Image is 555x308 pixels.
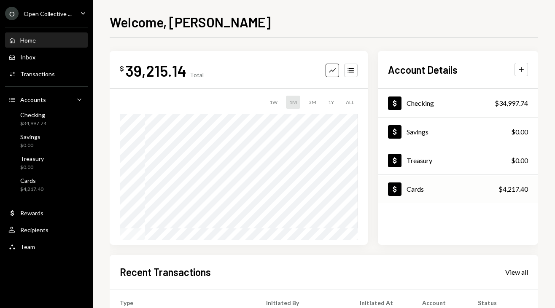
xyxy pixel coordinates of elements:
[407,99,434,107] div: Checking
[20,177,43,184] div: Cards
[5,131,88,151] a: Savings$0.00
[511,155,528,166] div: $0.00
[378,89,538,117] a: Checking$34,997.74
[20,111,46,118] div: Checking
[20,142,40,149] div: $0.00
[5,222,88,237] a: Recipients
[5,239,88,254] a: Team
[498,184,528,194] div: $4,217.40
[5,92,88,107] a: Accounts
[407,128,428,136] div: Savings
[20,120,46,127] div: $34,997.74
[190,71,204,78] div: Total
[5,7,19,20] div: O
[495,98,528,108] div: $34,997.74
[110,13,271,30] h1: Welcome, [PERSON_NAME]
[286,96,300,109] div: 1M
[20,54,35,61] div: Inbox
[24,10,72,17] div: Open Collective ...
[388,63,458,77] h2: Account Details
[378,118,538,146] a: Savings$0.00
[20,209,43,217] div: Rewards
[5,109,88,129] a: Checking$34,997.74
[305,96,320,109] div: 3M
[505,267,528,276] a: View all
[5,66,88,81] a: Transactions
[5,49,88,64] a: Inbox
[20,243,35,250] div: Team
[378,146,538,174] a: Treasury$0.00
[407,156,432,164] div: Treasury
[5,205,88,220] a: Rewards
[120,64,124,73] div: $
[511,127,528,137] div: $0.00
[266,96,281,109] div: 1W
[325,96,337,109] div: 1Y
[20,164,44,171] div: $0.00
[126,61,186,80] div: 39,215.14
[20,186,43,193] div: $4,217.40
[20,133,40,140] div: Savings
[407,185,424,193] div: Cards
[378,175,538,203] a: Cards$4,217.40
[5,153,88,173] a: Treasury$0.00
[20,96,46,103] div: Accounts
[20,226,48,233] div: Recipients
[20,37,36,44] div: Home
[20,155,44,162] div: Treasury
[5,32,88,48] a: Home
[20,70,55,78] div: Transactions
[5,174,88,195] a: Cards$4,217.40
[342,96,358,109] div: ALL
[120,265,211,279] h2: Recent Transactions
